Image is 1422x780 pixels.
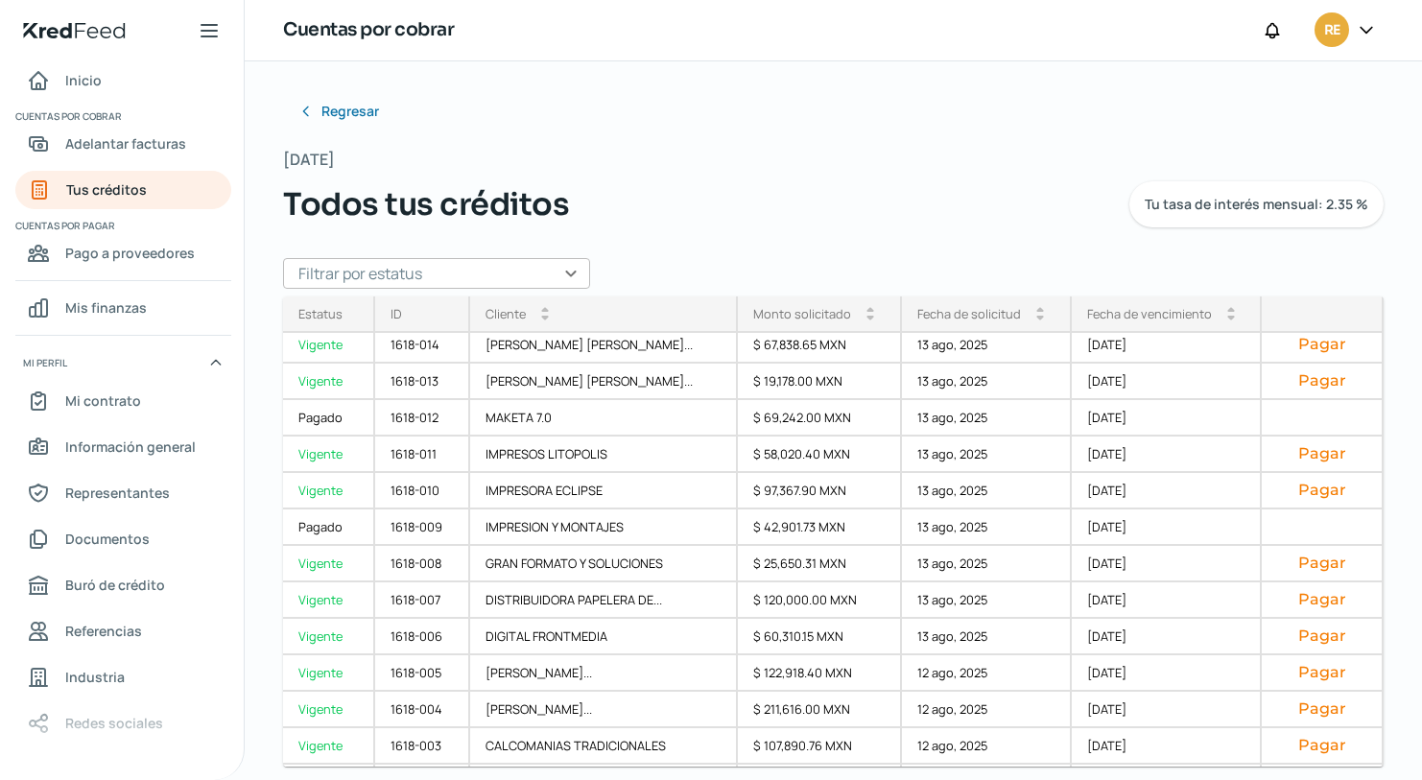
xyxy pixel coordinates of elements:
button: Pagar [1277,663,1366,682]
a: Redes sociales [15,704,231,743]
div: 13 ago, 2025 [902,437,1072,473]
a: Pagado [283,509,375,546]
button: Pagar [1277,444,1366,463]
span: Tu tasa de interés mensual: 2.35 % [1145,198,1368,211]
div: $ 69,242.00 MXN [738,400,902,437]
div: 12 ago, 2025 [902,692,1072,728]
i: arrow_drop_down [1036,314,1044,321]
div: IMPRESORA ECLIPSE [470,473,739,509]
div: DIGITAL FRONTMEDIA [470,619,739,655]
span: Tus créditos [66,177,147,201]
div: Vigente [283,728,375,765]
div: $ 60,310.15 MXN [738,619,902,655]
a: Pago a proveedores [15,234,231,272]
div: [DATE] [1072,437,1263,473]
div: 1618-007 [375,582,470,619]
span: Inicio [65,68,102,92]
div: 1618-014 [375,327,470,364]
span: Mi contrato [65,389,141,413]
div: [DATE] [1072,728,1263,765]
i: arrow_drop_down [541,314,549,321]
button: Pagar [1277,626,1366,646]
a: Representantes [15,474,231,512]
span: Adelantar facturas [65,131,186,155]
div: Fecha de vencimiento [1087,305,1212,322]
button: Pagar [1277,736,1366,755]
a: Adelantar facturas [15,125,231,163]
span: Representantes [65,481,170,505]
div: $ 25,650.31 MXN [738,546,902,582]
a: Documentos [15,520,231,558]
div: 1618-011 [375,437,470,473]
span: Referencias [65,619,142,643]
div: [PERSON_NAME]... [470,655,739,692]
span: RE [1324,19,1339,42]
button: Pagar [1277,554,1366,573]
div: [DATE] [1072,692,1263,728]
a: Vigente [283,655,375,692]
div: IMPRESOS LITOPOLIS [470,437,739,473]
div: [DATE] [1072,655,1263,692]
a: Vigente [283,473,375,509]
span: Todos tus créditos [283,181,569,227]
a: Vigente [283,327,375,364]
span: Buró de crédito [65,573,165,597]
i: arrow_drop_down [866,314,874,321]
button: Pagar [1277,371,1366,390]
a: Pagado [283,400,375,437]
a: Vigente [283,619,375,655]
a: Vigente [283,692,375,728]
div: $ 107,890.76 MXN [738,728,902,765]
div: 1618-005 [375,655,470,692]
div: 13 ago, 2025 [902,327,1072,364]
div: $ 122,918.40 MXN [738,655,902,692]
a: Buró de crédito [15,566,231,604]
div: 1618-013 [375,364,470,400]
span: Cuentas por cobrar [15,107,228,125]
h1: Cuentas por cobrar [283,16,454,44]
a: Mis finanzas [15,289,231,327]
div: 1618-006 [375,619,470,655]
div: 1618-010 [375,473,470,509]
div: $ 19,178.00 MXN [738,364,902,400]
a: Industria [15,658,231,697]
button: Pagar [1277,590,1366,609]
div: 13 ago, 2025 [902,582,1072,619]
div: $ 97,367.90 MXN [738,473,902,509]
div: $ 42,901.73 MXN [738,509,902,546]
i: arrow_drop_down [1227,314,1235,321]
a: Información general [15,428,231,466]
div: [PERSON_NAME] [PERSON_NAME]... [470,364,739,400]
div: [DATE] [1072,400,1263,437]
div: 1618-003 [375,728,470,765]
div: 12 ago, 2025 [902,728,1072,765]
div: Vigente [283,364,375,400]
span: Mis finanzas [65,295,147,319]
div: $ 67,838.65 MXN [738,327,902,364]
a: Vigente [283,546,375,582]
a: Inicio [15,61,231,100]
div: [PERSON_NAME] [PERSON_NAME]... [470,327,739,364]
a: Vigente [283,437,375,473]
a: Vigente [283,582,375,619]
div: CALCOMANIAS TRADICIONALES [470,728,739,765]
div: 1618-008 [375,546,470,582]
div: [DATE] [1072,582,1263,619]
button: Pagar [1277,335,1366,354]
div: MAKETA 7.0 [470,400,739,437]
div: 13 ago, 2025 [902,364,1072,400]
span: Cuentas por pagar [15,217,228,234]
div: DISTRIBUIDORA PAPELERA DE... [470,582,739,619]
div: 13 ago, 2025 [902,473,1072,509]
div: 13 ago, 2025 [902,509,1072,546]
div: Estatus [298,305,343,322]
a: Mi contrato [15,382,231,420]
